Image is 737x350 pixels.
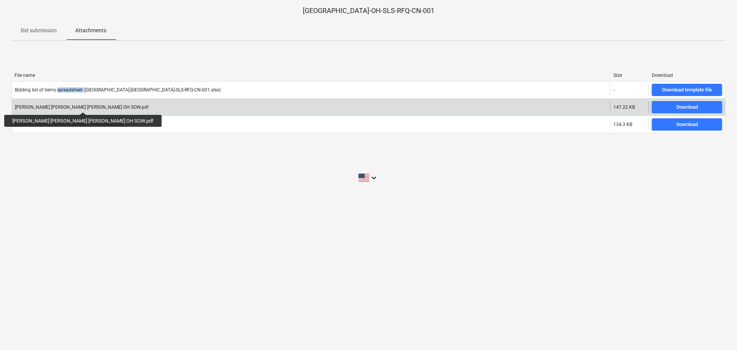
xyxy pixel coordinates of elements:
p: Bid submission [21,27,57,35]
div: [PERSON_NAME] [PERSON_NAME] Enerjet Oven.jpeg [15,122,123,127]
div: Download [652,73,722,78]
button: Download [652,118,722,131]
div: Size [613,73,646,78]
button: Download template file [652,84,722,96]
div: Download [676,120,698,129]
div: 134.3 KB [613,122,632,127]
div: 147.22 KB [613,105,635,110]
div: Bidding list of items spreadsheet ([GEOGRAPHIC_DATA]-[GEOGRAPHIC_DATA]-SLS-RFQ-CN-001.xlsx) [15,87,221,93]
div: File name [15,73,607,78]
div: Download [676,103,698,112]
div: Download template file [662,86,712,95]
div: [PERSON_NAME] [PERSON_NAME] [PERSON_NAME] OH SOW.pdf [15,105,149,110]
div: - [613,87,615,93]
p: [GEOGRAPHIC_DATA]-OH-SLS-RFQ-CN-001 [12,6,725,15]
p: Attachments [75,27,106,35]
button: Download [652,101,722,113]
i: keyboard_arrow_down [369,173,378,182]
